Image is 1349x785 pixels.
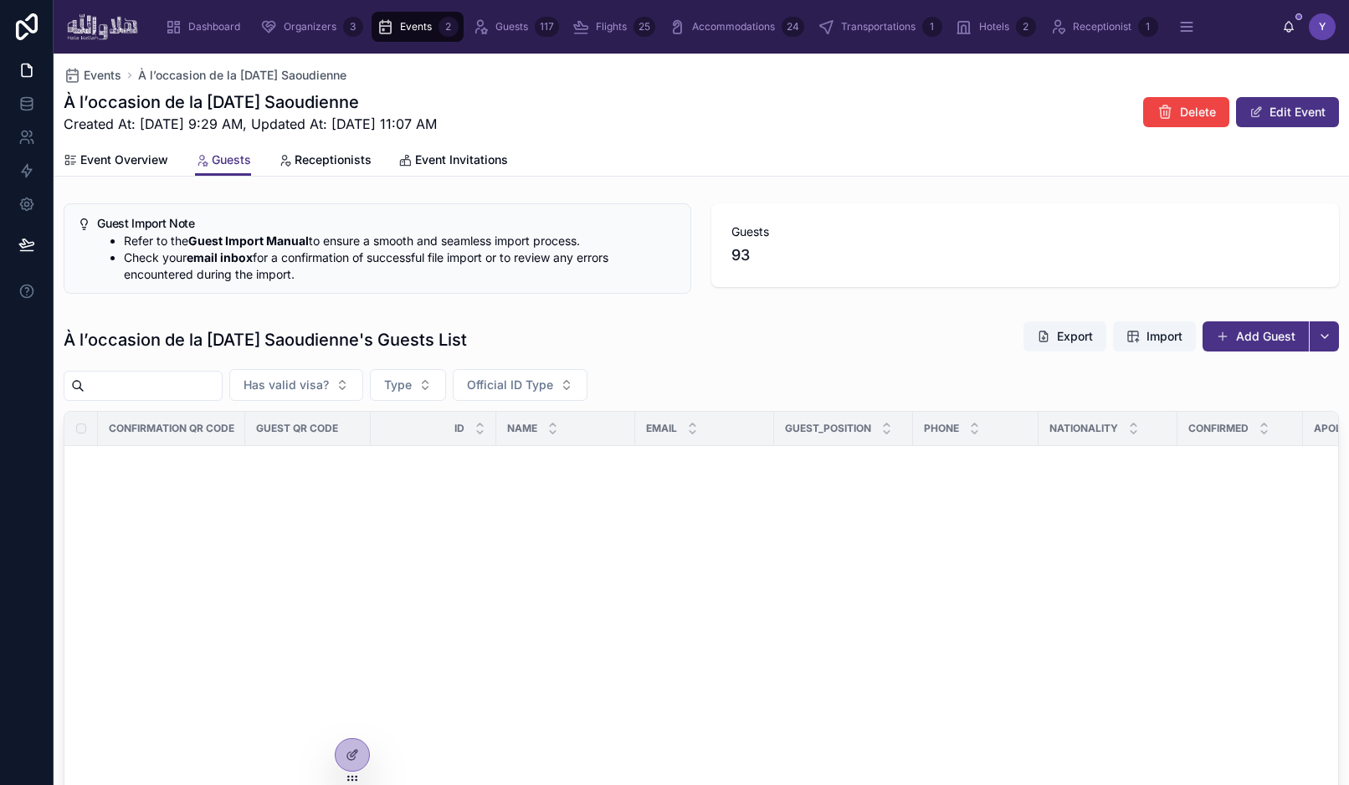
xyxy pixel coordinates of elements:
[596,20,627,33] span: Flights
[64,145,168,178] a: Event Overview
[1146,328,1182,345] span: Import
[924,422,959,435] span: phone
[567,12,660,42] a: Flights25
[188,20,240,33] span: Dashboard
[692,20,775,33] span: Accommodations
[151,8,1282,45] div: scrollable content
[343,17,363,37] div: 3
[1180,104,1216,121] span: Delete
[467,12,564,42] a: Guests117
[785,422,871,435] span: Guest_position
[124,249,677,283] li: Check your for a confirmation of successful file import or to review any errors encountered durin...
[384,377,412,393] span: Type
[1073,20,1131,33] span: Receptionist
[454,422,464,435] span: Id
[1016,17,1036,37] div: 2
[400,20,432,33] span: Events
[664,12,809,42] a: Accommodations24
[160,12,252,42] a: Dashboard
[1319,20,1326,33] span: Y
[80,151,168,168] span: Event Overview
[1188,422,1249,435] span: Confirmed
[646,422,677,435] span: email
[284,20,336,33] span: Organizers
[64,67,121,84] a: Events
[370,369,446,401] button: Select Button
[1143,97,1229,127] button: Delete
[922,17,942,37] div: 1
[467,377,553,393] span: Official ID Type
[813,12,947,42] a: Transportations1
[979,20,1009,33] span: Hotels
[398,145,508,178] a: Event Invitations
[229,369,363,401] button: Select Button
[633,17,655,37] div: 25
[415,151,508,168] span: Event Invitations
[64,90,437,114] h1: À l’occasion de la [DATE] Saoudienne
[495,20,528,33] span: Guests
[1023,321,1106,351] button: Export
[244,377,329,393] span: Has valid visa?
[138,67,346,84] a: À l’occasion de la [DATE] Saoudienne
[84,67,121,84] span: Events
[1049,422,1118,435] span: Nationality
[278,145,372,178] a: Receptionists
[453,369,587,401] button: Select Button
[97,233,677,283] div: - Refer to the **Guest Import Manual** to ensure a smooth and seamless import process. - Check yo...
[188,233,309,248] strong: Guest Import Manual
[187,250,253,264] strong: email inbox
[1236,97,1339,127] button: Edit Event
[1203,321,1309,351] button: Add Guest
[195,145,251,177] a: Guests
[535,17,559,37] div: 117
[439,17,459,37] div: 2
[109,422,234,435] span: Confirmation QR Code
[372,12,464,42] a: Events2
[507,422,537,435] span: name
[1044,12,1163,42] a: Receptionist1
[124,233,677,249] li: Refer to the to ensure a smooth and seamless import process.
[1138,17,1158,37] div: 1
[64,114,437,134] span: Created At: [DATE] 9:29 AM, Updated At: [DATE] 11:07 AM
[1113,321,1196,351] button: Import
[782,17,804,37] div: 24
[97,218,677,229] h5: Guest Import Note
[731,223,1319,240] span: Guests
[841,20,916,33] span: Transportations
[67,13,138,40] img: App logo
[295,151,372,168] span: Receptionists
[255,12,368,42] a: Organizers3
[256,422,338,435] span: Guest QR Code
[731,244,750,267] span: 93
[951,12,1041,42] a: Hotels2
[212,151,251,168] span: Guests
[64,328,467,351] h1: À l’occasion de la [DATE] Saoudienne's Guests List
